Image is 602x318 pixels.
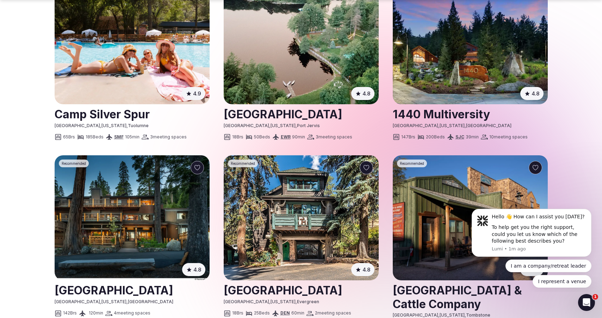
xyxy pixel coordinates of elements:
a: SJC [455,134,464,139]
span: [GEOGRAPHIC_DATA] [224,299,269,304]
span: Tuolumne [128,123,149,128]
span: , [296,299,297,304]
span: [US_STATE] [440,123,465,128]
span: , [269,299,271,304]
span: Tombstone [466,312,490,318]
span: 105 min [125,134,139,140]
iframe: Intercom live chat [578,294,595,311]
span: 1 [592,294,598,300]
span: , [438,312,440,318]
span: , [465,312,466,318]
span: , [126,123,128,128]
span: 3 meeting spaces [316,134,352,140]
span: 4.8 [193,266,201,273]
span: 3 meeting spaces [150,134,187,140]
span: 60 min [291,310,304,316]
span: [US_STATE] [440,312,465,318]
button: 4.8 [351,87,374,100]
iframe: Intercom notifications message [461,204,602,292]
span: 39 min [466,134,479,140]
span: Recommended [62,161,86,166]
span: [GEOGRAPHIC_DATA] [224,123,269,128]
a: View venue [393,105,548,123]
h2: 1440 Multiversity [393,105,548,123]
span: Recommended [400,161,424,166]
span: 4 meeting spaces [114,310,150,316]
span: [GEOGRAPHIC_DATA] [393,123,438,128]
span: 4.8 [362,266,370,273]
img: Tombstone Monument Ranch & Cattle Company [393,155,548,280]
span: [GEOGRAPHIC_DATA] [128,299,173,304]
span: [GEOGRAPHIC_DATA] [55,299,100,304]
span: 2 meeting spaces [315,310,351,316]
a: View venue [55,105,210,123]
span: 50 Beds [254,134,270,140]
span: 4.8 [532,90,539,97]
span: , [465,123,466,128]
span: [US_STATE] [271,299,296,304]
span: 142 Brs [63,310,77,316]
span: [US_STATE] [101,299,126,304]
span: , [438,123,440,128]
span: [US_STATE] [101,123,126,128]
div: Recommended [228,160,258,167]
a: See Highland Haven Creekside Inn [224,155,379,280]
span: 18 Brs [232,134,243,140]
span: 4.8 [362,90,370,97]
h2: [GEOGRAPHIC_DATA] & Cattle Company [393,281,548,312]
a: View venue [224,281,379,299]
span: 4.9 [193,90,201,97]
span: , [100,123,101,128]
span: 185 Beds [86,134,104,140]
button: 4.8 [351,263,374,276]
span: [GEOGRAPHIC_DATA] [466,123,511,128]
a: DEN [280,310,290,316]
span: 25 Beds [254,310,270,316]
span: Recommended [231,161,255,166]
a: View venue [393,281,548,312]
span: , [296,123,297,128]
a: View venue [224,105,379,123]
span: , [269,123,271,128]
h2: Camp Silver Spur [55,105,210,123]
button: 4.8 [520,87,544,100]
span: 120 min [89,310,103,316]
span: Port Jervis [297,123,320,128]
a: See Tombstone Monument Ranch & Cattle Company [393,155,548,280]
span: 147 Brs [401,134,415,140]
a: SMF [114,134,124,139]
span: 90 min [292,134,305,140]
a: View venue [55,281,210,299]
h2: [GEOGRAPHIC_DATA] [224,105,379,123]
button: 4.9 [182,87,205,100]
button: 4.8 [182,263,205,276]
span: [GEOGRAPHIC_DATA] [55,123,100,128]
h2: [GEOGRAPHIC_DATA] [55,281,210,299]
span: 10 meeting spaces [489,134,528,140]
span: [GEOGRAPHIC_DATA] [393,312,438,318]
span: [US_STATE] [271,123,296,128]
span: Evergreen [297,299,319,304]
img: Highland Haven Creekside Inn [224,155,379,280]
span: 200 Beds [426,134,445,140]
span: 18 Brs [232,310,243,316]
span: , [126,299,128,304]
span: , [100,299,101,304]
div: Recommended [59,160,89,167]
a: See Stanford Sierra Conference Center [55,155,210,280]
h2: [GEOGRAPHIC_DATA] [224,281,379,299]
img: Stanford Sierra Conference Center [55,155,210,280]
div: Recommended [397,160,427,167]
a: EWR [281,134,291,139]
span: 65 Brs [63,134,75,140]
